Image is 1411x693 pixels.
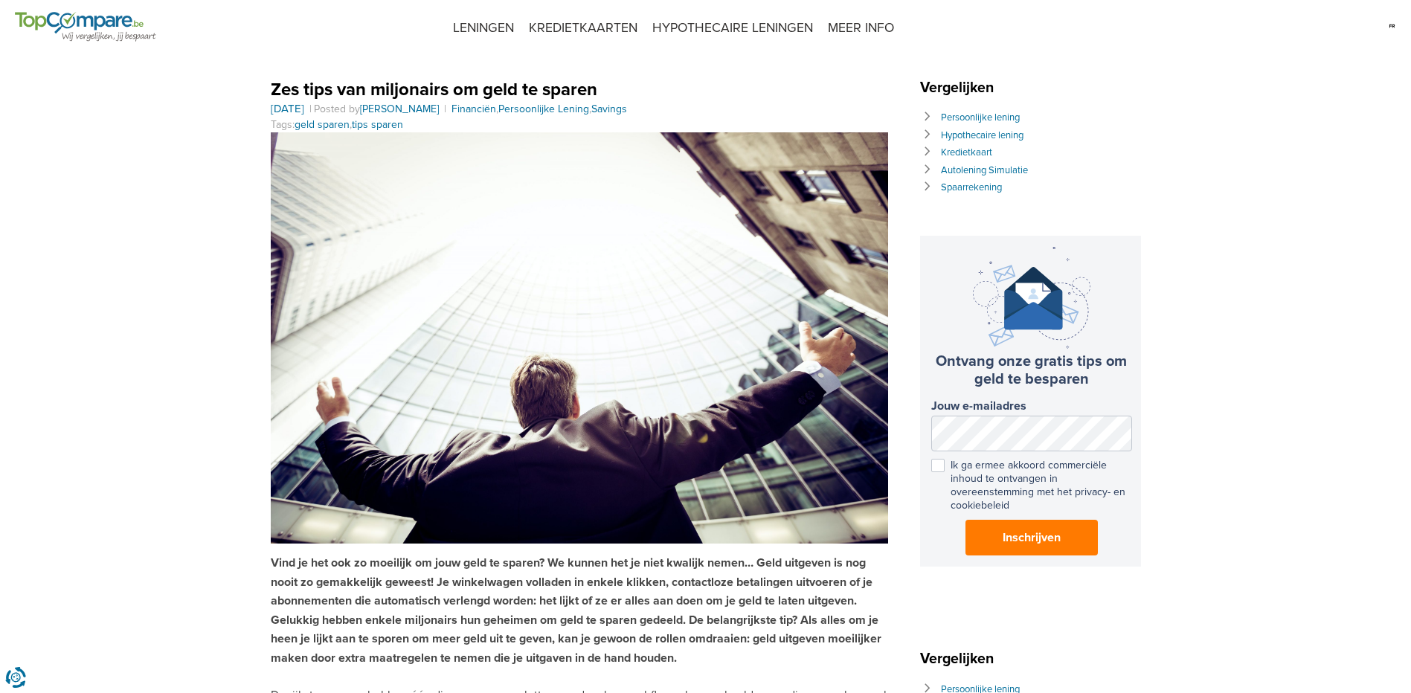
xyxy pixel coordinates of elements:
a: tips sparen [352,118,403,131]
a: Hypothecaire lening [941,129,1023,141]
img: fr.svg [1388,15,1396,37]
h3: Ontvang onze gratis tips om geld te besparen [931,352,1132,388]
span: Inschrijven [1003,529,1061,547]
a: [DATE] [271,103,304,115]
a: Kredietkaart [941,146,992,158]
header: , , Tags: , [271,78,888,132]
time: [DATE] [271,102,304,115]
a: [PERSON_NAME] [360,103,439,115]
a: Savings [591,103,627,115]
h1: Zes tips van miljonairs om geld te sparen [271,78,888,101]
a: Autolening Simulatie [941,164,1028,176]
a: Financiën [451,103,496,115]
strong: Vind je het ook zo moeilijk om jouw geld te sparen? We kunnen het je niet kwalijk nemen… Geld uit... [271,555,881,665]
span: | [307,103,314,115]
label: Ik ga ermee akkoord commerciële inhoud te ontvangen in overeenstemming met het privacy- en cookie... [931,459,1132,513]
img: newsletter [973,247,1090,349]
label: Jouw e-mailadres [931,399,1132,413]
a: Persoonlijke lening [941,112,1020,123]
span: Vergelijken [920,650,1001,668]
span: | [442,103,449,115]
span: Posted by [314,103,442,115]
a: geld sparen [295,118,350,131]
span: Vergelijken [920,79,1001,97]
button: Inschrijven [965,520,1098,555]
a: Spaarrekening [941,181,1002,193]
a: Persoonlijke Lening [498,103,589,115]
